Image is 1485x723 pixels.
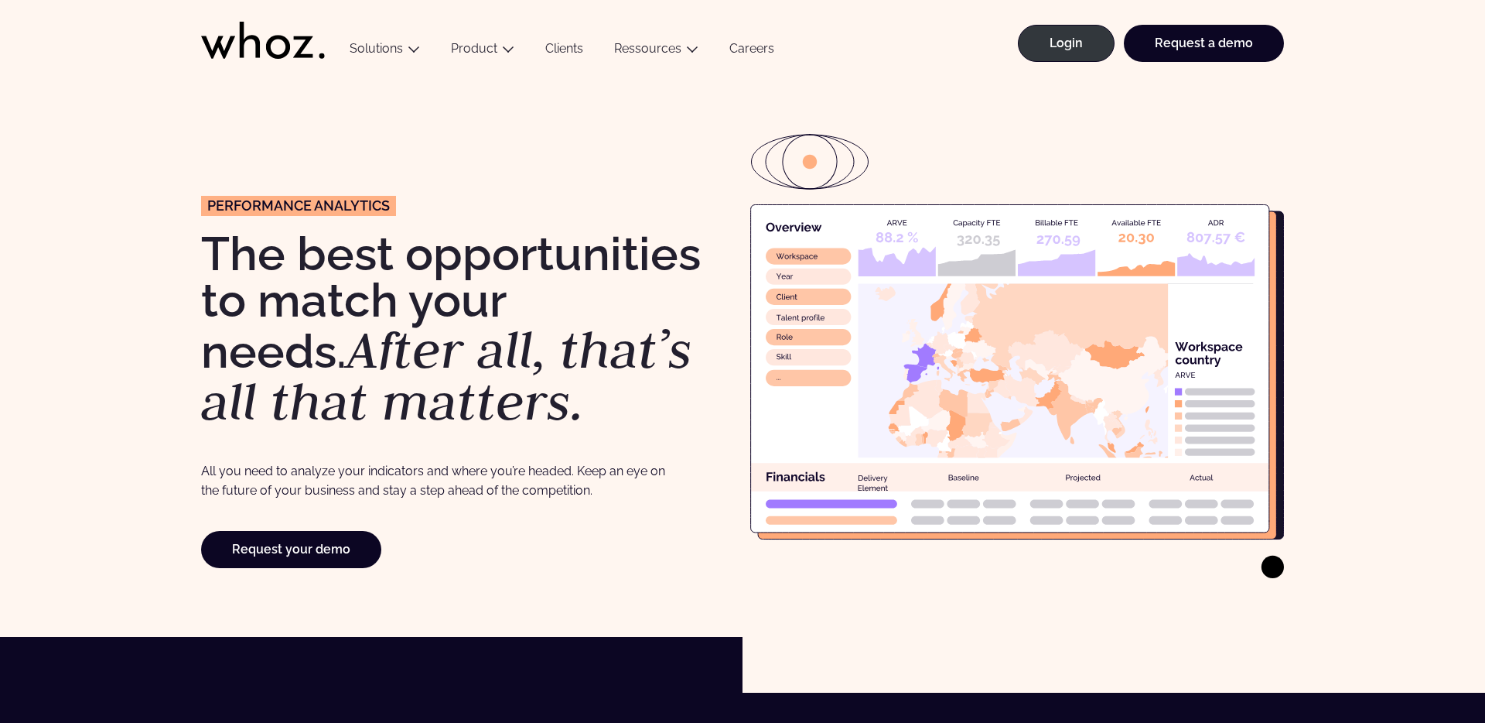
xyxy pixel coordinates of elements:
a: Clients [530,41,599,62]
a: Request your demo [201,531,381,568]
button: Solutions [334,41,435,62]
em: After all, that’s all that matters. [201,315,692,436]
g: Talent profile [777,314,824,322]
span: Performance analyTICs [207,199,390,213]
g: ARVE [887,220,907,225]
g: 270.59 [1037,235,1080,246]
a: Ressources [614,41,681,56]
button: Ressources [599,41,714,62]
a: Request a demo [1124,25,1284,62]
a: Product [451,41,497,56]
h1: The best opportunities to match your needs. [201,231,735,428]
g: Financials [766,472,824,481]
g: 807.57 € [1187,232,1245,245]
a: Careers [714,41,790,62]
g: Client [777,294,797,300]
g: Capacity FTE [954,220,1000,228]
iframe: Chatbot [1383,621,1463,701]
p: All you need to analyze your indicators and where you’re headed. Keep an eye on the future of you... [201,461,681,501]
button: Product [435,41,530,62]
g: ... [777,379,780,380]
g: Billable FTE [1036,220,1077,225]
a: Login [1018,25,1115,62]
g: Projected [1066,475,1100,481]
g: Role [777,334,793,339]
